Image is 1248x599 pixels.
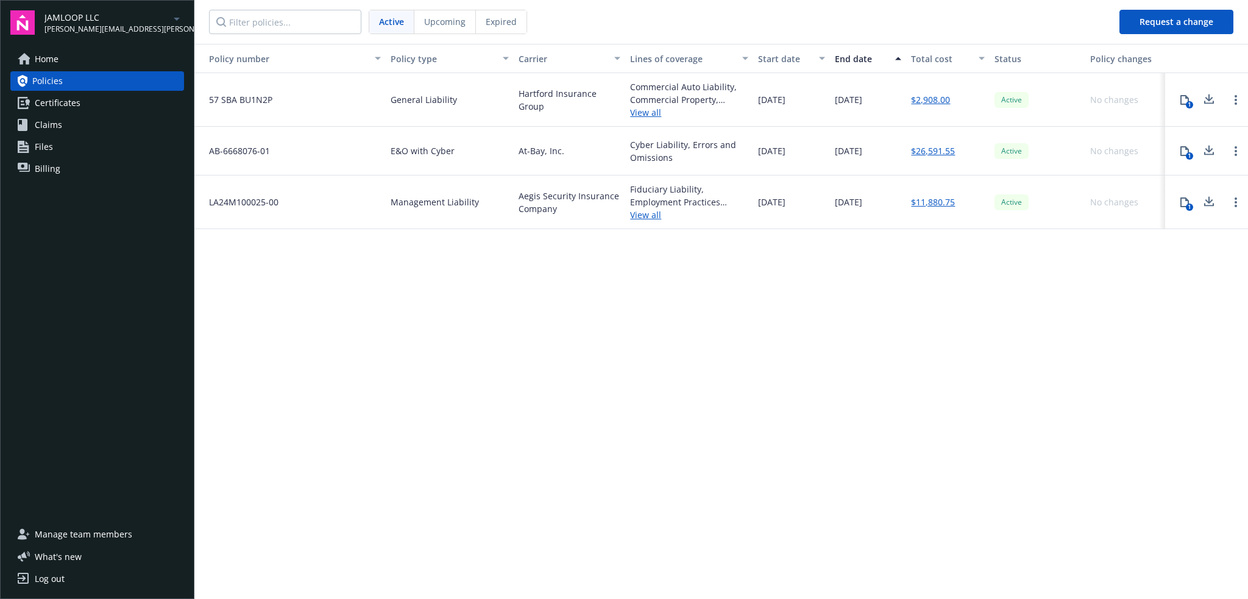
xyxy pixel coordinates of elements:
[911,52,971,65] div: Total cost
[999,94,1024,105] span: Active
[35,137,53,157] span: Files
[835,52,888,65] div: End date
[199,196,278,208] span: LA24M100025-00
[486,15,517,28] span: Expired
[1186,152,1193,160] div: 1
[1090,93,1138,106] div: No changes
[10,137,184,157] a: Files
[1186,101,1193,108] div: 1
[625,44,753,73] button: Lines of coverage
[906,44,989,73] button: Total cost
[35,115,62,135] span: Claims
[391,93,457,106] span: General Liability
[10,93,184,113] a: Certificates
[10,49,184,69] a: Home
[35,159,60,179] span: Billing
[35,93,80,113] span: Certificates
[753,44,830,73] button: Start date
[630,138,748,164] div: Cyber Liability, Errors and Omissions
[519,87,620,113] span: Hartford Insurance Group
[999,146,1024,157] span: Active
[835,144,862,157] span: [DATE]
[758,52,812,65] div: Start date
[199,52,367,65] div: Policy number
[994,52,1080,65] div: Status
[424,15,466,28] span: Upcoming
[10,525,184,544] a: Manage team members
[830,44,907,73] button: End date
[1090,196,1138,208] div: No changes
[990,44,1085,73] button: Status
[209,10,361,34] input: Filter policies...
[1090,144,1138,157] div: No changes
[199,144,270,157] span: AB-6668076-01
[835,93,862,106] span: [DATE]
[199,52,367,65] div: Toggle SortBy
[1172,139,1197,163] button: 1
[44,10,184,35] button: JAMLOOP LLC[PERSON_NAME][EMAIL_ADDRESS][PERSON_NAME][DOMAIN_NAME]arrowDropDown
[10,10,35,35] img: navigator-logo.svg
[758,196,785,208] span: [DATE]
[911,196,955,208] a: $11,880.75
[630,80,748,106] div: Commercial Auto Liability, Commercial Property, Commercial Umbrella, General Liability
[35,525,132,544] span: Manage team members
[999,197,1024,208] span: Active
[169,11,184,26] a: arrowDropDown
[391,52,495,65] div: Policy type
[758,144,785,157] span: [DATE]
[630,52,735,65] div: Lines of coverage
[911,93,950,106] a: $2,908.00
[1119,10,1233,34] button: Request a change
[35,49,58,69] span: Home
[44,24,169,35] span: [PERSON_NAME][EMAIL_ADDRESS][PERSON_NAME][DOMAIN_NAME]
[391,196,479,208] span: Management Liability
[514,44,625,73] button: Carrier
[911,144,955,157] a: $26,591.55
[630,106,748,119] a: View all
[379,15,404,28] span: Active
[1228,144,1243,158] a: Open options
[519,52,607,65] div: Carrier
[35,550,82,563] span: What ' s new
[835,196,862,208] span: [DATE]
[630,183,748,208] div: Fiduciary Liability, Employment Practices Liability, Directors and Officers
[1228,93,1243,107] a: Open options
[519,190,620,215] span: Aegis Security Insurance Company
[1085,44,1165,73] button: Policy changes
[1172,88,1197,112] button: 1
[1090,52,1160,65] div: Policy changes
[519,144,564,157] span: At-Bay, Inc.
[44,11,169,24] span: JAMLOOP LLC
[758,93,785,106] span: [DATE]
[386,44,514,73] button: Policy type
[630,208,748,221] a: View all
[391,144,455,157] span: E&O with Cyber
[10,550,101,563] button: What's new
[1172,190,1197,214] button: 1
[199,93,272,106] span: 57 SBA BU1N2P
[1186,204,1193,211] div: 1
[35,569,65,589] div: Log out
[10,71,184,91] a: Policies
[32,71,63,91] span: Policies
[10,115,184,135] a: Claims
[10,159,184,179] a: Billing
[1228,195,1243,210] a: Open options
